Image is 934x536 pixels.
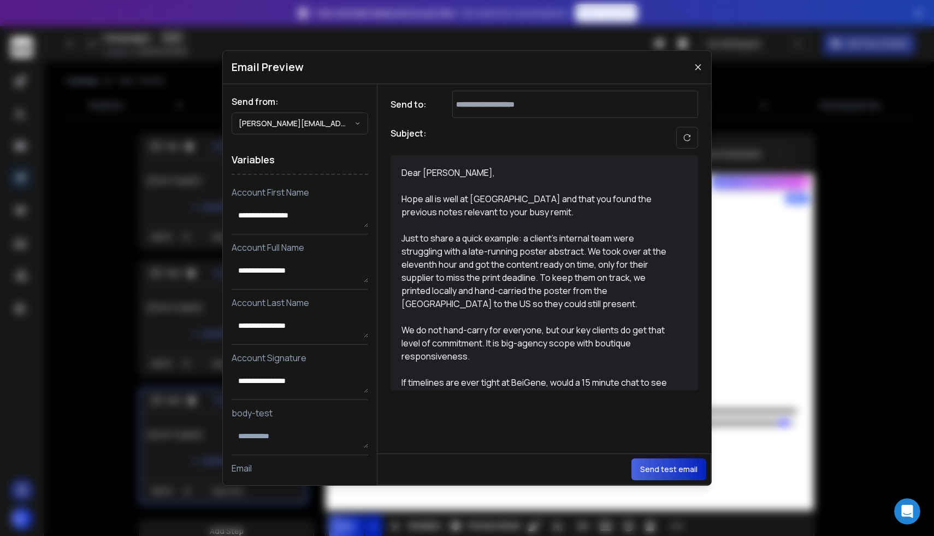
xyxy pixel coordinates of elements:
p: Account Full Name [232,241,368,254]
p: Account Last Name [232,296,368,309]
iframe: Intercom live chat [894,498,920,525]
h1: Send to: [391,98,434,111]
p: Account First Name [232,186,368,199]
h1: Variables [232,145,368,175]
p: [PERSON_NAME][EMAIL_ADDRESS][DOMAIN_NAME] [239,118,354,129]
p: Account Signature [232,351,368,364]
button: Send test email [631,458,706,480]
p: body-test [232,407,368,420]
h1: Send from: [232,95,368,108]
div: Hope all is well at [GEOGRAPHIC_DATA] and that you found the previous notes relevant to your busy... [401,192,675,415]
p: Email [232,462,368,475]
div: Dear [PERSON_NAME], [401,166,675,179]
h1: Email Preview [232,60,304,75]
h1: Subject: [391,127,427,149]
